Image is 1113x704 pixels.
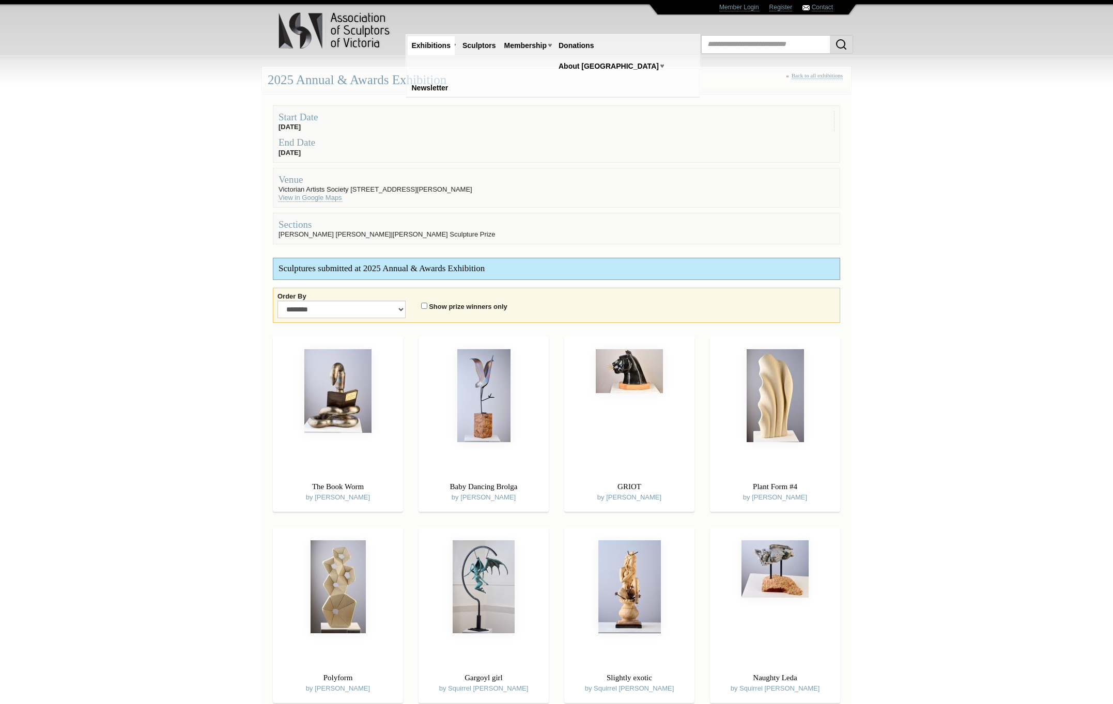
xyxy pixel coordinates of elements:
[419,666,549,698] div: by Squirrel [PERSON_NAME]
[575,671,684,685] h3: Slightly exotic
[720,671,830,685] h3: Naughty Leda
[710,666,840,698] div: by Squirrel [PERSON_NAME]
[408,36,455,55] a: Exhibitions
[429,480,538,494] h3: Baby Dancing Brolga
[277,292,306,301] label: Order By
[408,79,453,98] a: Newsletter
[279,123,301,131] strong: [DATE]
[278,10,392,51] img: logo.png
[719,4,759,11] a: Member Login
[741,540,809,598] img: Naughty Leda
[458,36,500,55] a: Sculptors
[429,671,538,685] h3: Gargoyl girl
[564,475,694,507] div: by [PERSON_NAME]
[453,540,515,633] img: Gargoyl girl
[710,475,840,507] div: by [PERSON_NAME]
[786,72,845,90] div: «
[304,349,372,433] img: The Book Worm
[429,303,507,311] label: Show prize winners only
[311,540,366,633] img: Polyform
[564,666,694,698] div: by Squirrel [PERSON_NAME]
[273,213,840,244] fieldset: [PERSON_NAME] [PERSON_NAME]|[PERSON_NAME] Sculpture Prize
[554,36,598,55] a: Donations
[575,480,684,494] h3: GRIOT
[457,349,511,442] img: Baby Dancing Brolga
[792,72,843,79] a: Back to all exhibitions
[283,671,393,685] h3: Polyform
[747,349,804,442] img: Plant Form #4
[273,475,403,507] div: by [PERSON_NAME]
[273,258,840,279] div: Sculptures submitted at 2025 Annual & Awards Exhibition
[500,36,551,55] a: Membership
[283,480,393,494] h3: The Book Worm
[554,57,663,76] a: About [GEOGRAPHIC_DATA]
[419,475,549,507] div: by [PERSON_NAME]
[279,136,834,148] div: End Date
[279,174,834,185] div: Venue
[279,194,342,202] a: View in Google Maps
[720,480,830,494] h3: Plant Form #4
[279,149,301,157] strong: [DATE]
[598,540,661,633] img: Slightly exotic
[273,666,403,698] div: by [PERSON_NAME]
[812,4,833,11] a: Contact
[835,38,847,51] img: Search
[769,4,793,11] a: Register
[279,111,834,123] div: Start Date
[802,5,810,10] img: Contact ASV
[279,218,834,230] div: Sections
[262,67,851,94] div: 2025 Annual & Awards Exhibition
[273,168,840,208] fieldset: Victorian Artists Society [STREET_ADDRESS][PERSON_NAME]
[596,349,663,393] img: GRIOT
